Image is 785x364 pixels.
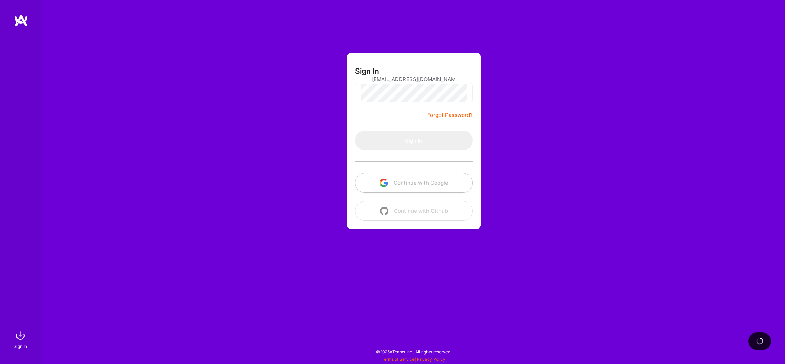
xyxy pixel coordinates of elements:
[355,67,379,75] h3: Sign In
[42,343,785,360] div: © 2025 ATeams Inc., All rights reserved.
[13,329,27,343] img: sign in
[372,70,456,88] input: Email...
[380,179,388,187] img: icon
[417,357,445,362] a: Privacy Policy
[15,329,27,350] a: sign inSign In
[380,207,388,215] img: icon
[355,201,473,221] button: Continue with Github
[14,343,27,350] div: Sign In
[382,357,415,362] a: Terms of Service
[355,173,473,193] button: Continue with Google
[427,111,473,119] a: Forgot Password?
[14,14,28,27] img: logo
[382,357,445,362] span: |
[355,131,473,150] button: Sign In
[755,336,764,346] img: loading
